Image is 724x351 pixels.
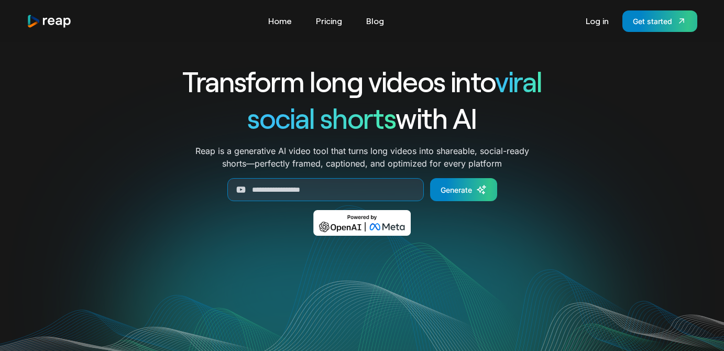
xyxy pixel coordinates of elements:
span: social shorts [247,101,396,135]
a: Log in [580,13,614,29]
div: Get started [633,16,672,27]
form: Generate Form [144,178,580,201]
a: home [27,14,72,28]
div: Generate [441,184,472,195]
p: Reap is a generative AI video tool that turns long videos into shareable, social-ready shorts—per... [195,145,529,170]
a: Generate [430,178,497,201]
img: reap logo [27,14,72,28]
h1: Transform long videos into [144,63,580,100]
span: viral [495,64,542,98]
h1: with AI [144,100,580,136]
a: Blog [361,13,389,29]
a: Get started [622,10,697,32]
img: Powered by OpenAI & Meta [313,210,411,236]
a: Pricing [311,13,347,29]
a: Home [263,13,297,29]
